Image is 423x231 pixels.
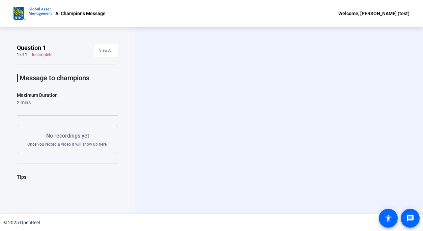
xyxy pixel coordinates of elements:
[338,9,410,18] div: Welcome, [PERSON_NAME] (test)
[20,74,118,82] p: Message to champions
[13,7,52,20] img: OpenReel logo
[55,9,106,18] p: AI Champions Message
[27,132,108,140] p: No recordings yet
[17,173,118,181] div: Tips:
[406,214,414,222] mat-icon: message
[17,183,118,190] div: You can retake a recording you don’t like
[17,91,58,99] div: Maximum Duration
[94,45,118,57] button: View All
[17,99,58,106] div: 2 mins
[99,46,113,56] span: View All
[384,214,392,222] mat-icon: accessibility
[17,44,46,52] span: Question 1
[17,52,27,57] div: 1 of 1
[27,132,108,147] div: Once you record a video it will show up here.
[3,219,40,226] div: © 2025 OpenReel
[32,52,52,57] div: Incomplete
